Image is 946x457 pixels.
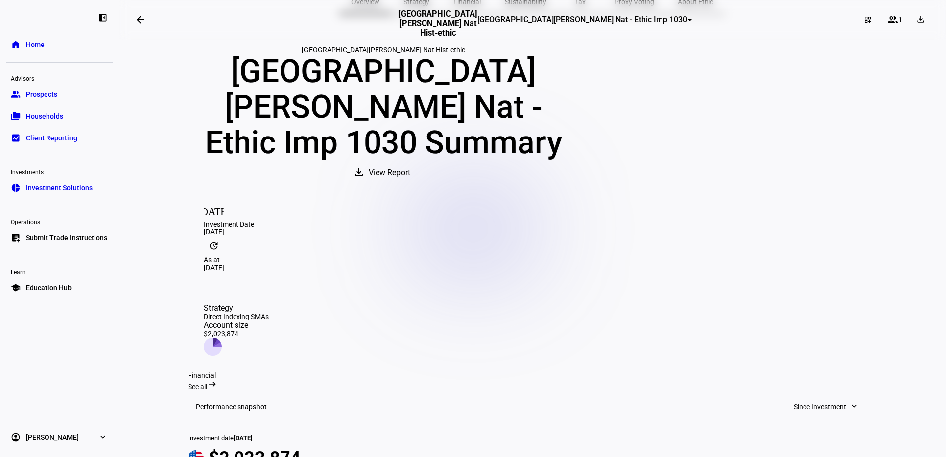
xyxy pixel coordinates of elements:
[850,401,859,411] mat-icon: expand_more
[353,166,365,178] mat-icon: download
[26,90,57,99] span: Prospects
[207,379,217,389] mat-icon: arrow_right_alt
[98,432,108,442] eth-mat-symbol: expand_more
[204,256,861,264] div: As at
[11,133,21,143] eth-mat-symbol: bid_landscape
[899,16,902,24] span: 1
[26,233,107,243] span: Submit Trade Instructions
[188,434,494,442] div: Investment date
[6,178,113,198] a: pie_chartInvestment Solutions
[6,164,113,178] div: Investments
[188,371,877,379] div: Financial
[204,313,269,320] div: Direct Indexing SMAs
[234,434,253,442] span: [DATE]
[6,214,113,228] div: Operations
[398,9,477,38] h3: [GEOGRAPHIC_DATA][PERSON_NAME] Nat Hist-ethic
[26,133,77,143] span: Client Reporting
[11,233,21,243] eth-mat-symbol: list_alt_add
[204,264,861,272] div: [DATE]
[6,106,113,126] a: folder_copyHouseholds
[26,40,45,49] span: Home
[6,264,113,278] div: Learn
[343,161,424,184] button: View Report
[864,16,872,24] mat-icon: dashboard_customize
[135,14,146,26] mat-icon: arrow_backwards
[26,111,63,121] span: Households
[784,397,869,416] button: Since Investment
[887,14,899,26] mat-icon: group
[6,85,113,104] a: groupProspects
[204,220,861,228] div: Investment Date
[204,236,224,256] mat-icon: update
[204,320,269,330] div: Account size
[6,128,113,148] a: bid_landscapeClient Reporting
[11,90,21,99] eth-mat-symbol: group
[11,40,21,49] eth-mat-symbol: home
[204,228,861,236] div: [DATE]
[916,14,926,24] mat-icon: download
[188,54,579,161] div: [GEOGRAPHIC_DATA][PERSON_NAME] Nat - Ethic Imp 1030 Summary
[26,432,79,442] span: [PERSON_NAME]
[26,283,72,293] span: Education Hub
[196,403,267,411] h3: Performance snapshot
[369,161,410,184] span: View Report
[11,283,21,293] eth-mat-symbol: school
[11,111,21,121] eth-mat-symbol: folder_copy
[794,397,846,416] span: Since Investment
[188,46,579,54] div: [GEOGRAPHIC_DATA][PERSON_NAME] Nat Hist-ethic
[204,303,269,313] div: Strategy
[6,35,113,54] a: homeHome
[98,13,108,23] eth-mat-symbol: left_panel_close
[204,330,269,338] div: $2,023,874
[6,71,113,85] div: Advisors
[11,432,21,442] eth-mat-symbol: account_circle
[11,183,21,193] eth-mat-symbol: pie_chart
[188,383,207,391] span: See all
[477,15,687,24] span: [GEOGRAPHIC_DATA][PERSON_NAME] Nat - Ethic Imp 1030
[204,200,224,220] mat-icon: [DATE]
[26,183,93,193] span: Investment Solutions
